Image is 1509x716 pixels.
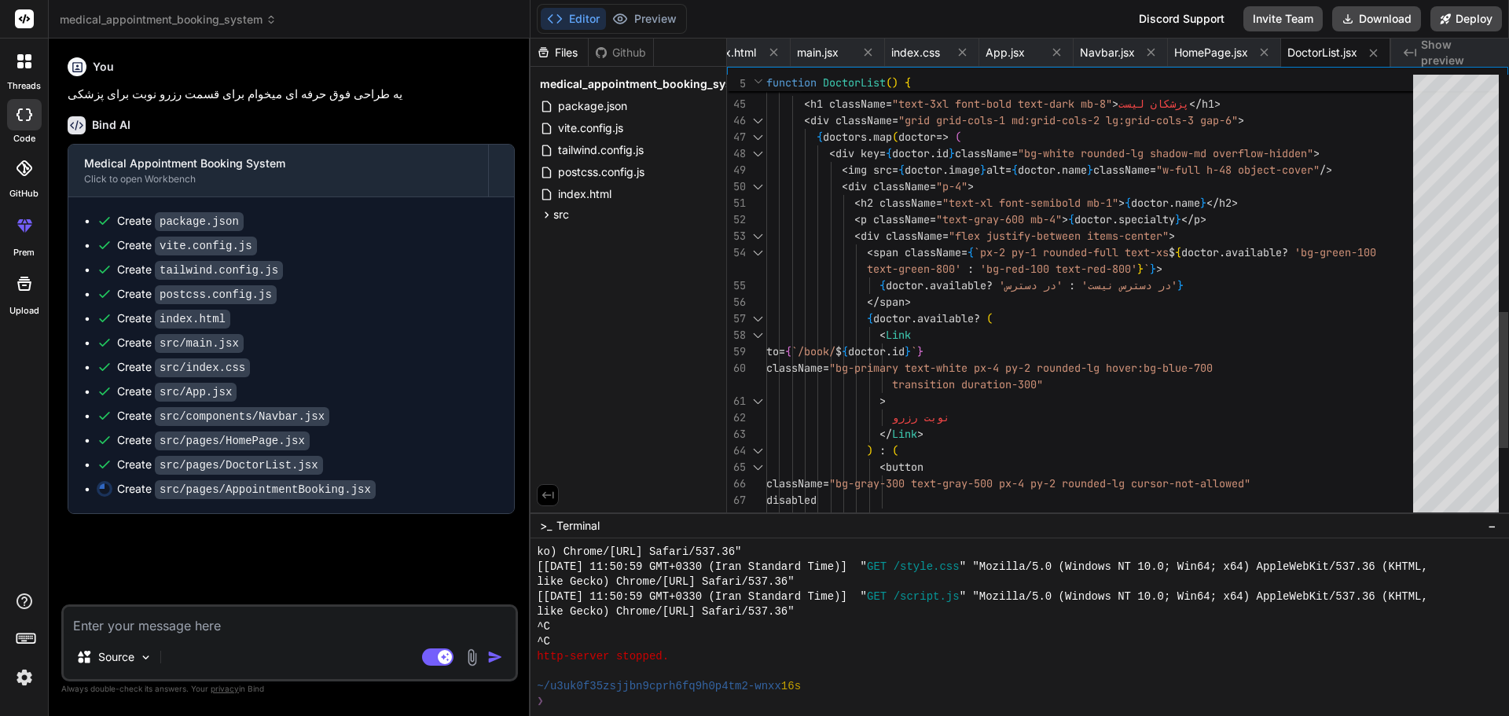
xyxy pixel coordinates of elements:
[556,185,613,204] span: index.html
[911,344,917,358] span: `
[1206,196,1219,210] span: </
[892,146,930,160] span: doctor
[886,460,923,474] span: button
[892,427,917,441] span: Link
[1174,45,1248,61] span: HomePage.jsx
[823,361,829,375] span: =
[1125,196,1131,210] span: {
[835,146,879,160] span: div key
[1151,97,1189,111] span: پزشکان
[537,634,550,649] span: ^C
[905,75,911,90] span: {
[936,179,967,193] span: "p-4"
[867,245,873,259] span: <
[727,112,746,129] div: 46
[13,132,35,145] label: code
[905,163,942,177] span: doctor
[930,179,936,193] span: =
[879,278,886,292] span: {
[879,146,886,160] span: =
[1194,212,1200,226] span: p
[1062,163,1087,177] span: name
[791,344,835,358] span: `/book/
[556,518,600,534] span: Terminal
[873,311,911,325] span: doctor
[1150,163,1156,177] span: =
[879,328,886,342] span: <
[967,179,974,193] span: >
[727,327,746,343] div: 58
[9,304,39,318] label: Upload
[540,76,752,92] span: medical_appointment_booking_system
[879,427,892,441] span: </
[936,212,1062,226] span: "text-gray-600 mb-4"
[867,589,887,604] span: GET
[556,119,625,138] span: vite.config.js
[955,130,961,144] span: (
[155,407,329,426] code: src/components/Navbar.jsx
[68,86,515,104] p: یه طراحی فوق حرفه ای میخوام برای قسمت رزرو نوبت برای پزشکی
[487,649,503,665] img: icon
[879,295,905,309] span: span
[1118,196,1125,210] span: >
[886,328,911,342] span: Link
[894,560,960,575] span: /style.css
[747,178,768,195] div: Click to collapse the range.
[879,509,886,523] span: >
[905,344,911,358] span: }
[727,409,746,426] div: 62
[823,476,829,490] span: =
[892,443,898,457] span: (
[835,344,842,358] span: $
[537,679,781,694] span: ~/u3uk0f35zsjjbn9cprh6fq9h0p4tm2-wnxx
[1214,97,1221,111] span: >
[867,262,961,276] span: text-green-800'
[949,229,1169,243] span: "flex justify-between items-center"
[117,457,323,473] div: Create
[766,493,817,507] span: disabled
[781,679,801,694] span: 16s
[537,589,867,604] span: [[DATE] 11:50:59 GMT+0330 (Iran Standard Time)] "
[823,130,867,144] span: doctors
[873,245,961,259] span: span className
[861,212,930,226] span: p className
[854,196,861,210] span: <
[766,361,823,375] span: className
[68,145,488,196] button: Medical Appointment Booking SystemClick to open Workbench
[917,311,974,325] span: available
[60,12,277,28] span: medical_appointment_booking_system
[537,604,795,619] span: like Gecko) Chrome/[URL] Safari/537.36"
[949,146,955,160] span: }
[936,146,949,160] span: id
[747,129,768,145] div: Click to collapse the range.
[747,244,768,261] div: Click to collapse the range.
[1181,245,1219,259] span: doctor
[1131,196,1169,210] span: doctor
[727,211,746,228] div: 52
[606,8,683,30] button: Preview
[955,146,1012,160] span: className
[117,262,283,278] div: Create
[949,163,980,177] span: image
[892,75,898,90] span: )
[537,575,795,589] span: like Gecko) Chrome/[URL] Safari/537.36"
[155,212,244,231] code: package.json
[747,112,768,129] div: Click to collapse the range.
[531,45,588,61] div: Files
[553,207,569,222] span: src
[703,45,756,61] span: index.html
[867,295,879,309] span: </
[155,383,237,402] code: src/App.jsx
[960,560,1428,575] span: " "Mozilla/5.0 (Windows NT 10.0; Win64; x64) AppleWebKit/537.36 (KHTML,
[930,146,936,160] span: .
[986,278,993,292] span: ?
[117,335,244,351] div: Create
[727,96,746,112] div: 45
[1313,146,1320,160] span: >
[1062,212,1068,226] span: >
[829,146,835,160] span: <
[727,475,746,492] div: 66
[1421,37,1496,68] span: Show preview
[1080,45,1135,61] span: Navbar.jsx
[727,129,746,145] div: 47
